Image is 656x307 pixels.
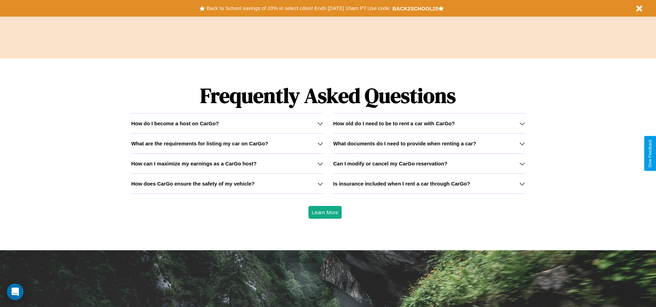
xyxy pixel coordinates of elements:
[131,181,255,187] h3: How does CarGo ensure the safety of my vehicle?
[131,78,525,113] h1: Frequently Asked Questions
[131,161,257,166] h3: How can I maximize my earnings as a CarGo host?
[333,161,447,166] h3: Can I modify or cancel my CarGo reservation?
[308,206,342,219] button: Learn More
[333,141,476,146] h3: What documents do I need to provide when renting a car?
[333,181,470,187] h3: Is insurance included when I rent a car through CarGo?
[7,283,24,300] div: Open Intercom Messenger
[131,120,219,126] h3: How do I become a host on CarGo?
[131,141,268,146] h3: What are the requirements for listing my car on CarGo?
[392,6,438,11] b: BACK2SCHOOL20
[205,3,392,13] button: Back to School savings of 20% in select cities! Ends [DATE] 10am PT.Use code:
[648,139,653,168] div: Give Feedback
[333,120,455,126] h3: How old do I need to be to rent a car with CarGo?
